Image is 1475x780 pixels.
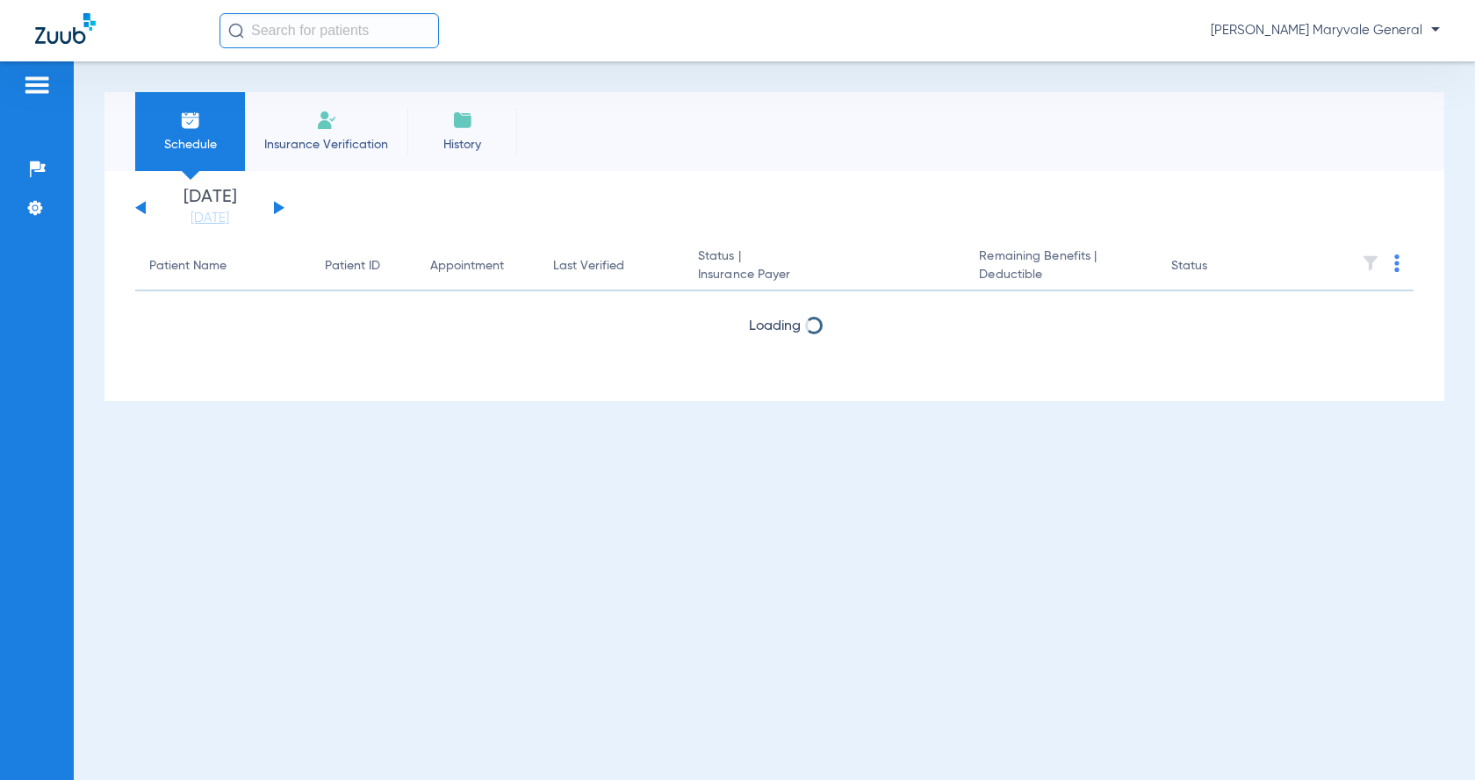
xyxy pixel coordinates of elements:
[553,257,670,276] div: Last Verified
[23,75,51,96] img: hamburger-icon
[149,257,297,276] div: Patient Name
[258,136,394,154] span: Insurance Verification
[35,13,96,44] img: Zuub Logo
[749,319,801,333] span: Loading
[979,266,1142,284] span: Deductible
[1394,254,1399,272] img: group-dot-blue.svg
[316,110,337,131] img: Manual Insurance Verification
[553,257,624,276] div: Last Verified
[157,189,263,227] li: [DATE]
[698,266,951,284] span: Insurance Payer
[965,242,1156,291] th: Remaining Benefits |
[684,242,965,291] th: Status |
[149,257,227,276] div: Patient Name
[430,257,504,276] div: Appointment
[1157,242,1276,291] th: Status
[219,13,439,48] input: Search for patients
[157,210,263,227] a: [DATE]
[421,136,504,154] span: History
[430,257,525,276] div: Appointment
[325,257,380,276] div: Patient ID
[148,136,232,154] span: Schedule
[1211,22,1440,39] span: [PERSON_NAME] Maryvale General
[1362,254,1379,272] img: filter.svg
[325,257,402,276] div: Patient ID
[452,110,473,131] img: History
[228,23,244,39] img: Search Icon
[180,110,201,131] img: Schedule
